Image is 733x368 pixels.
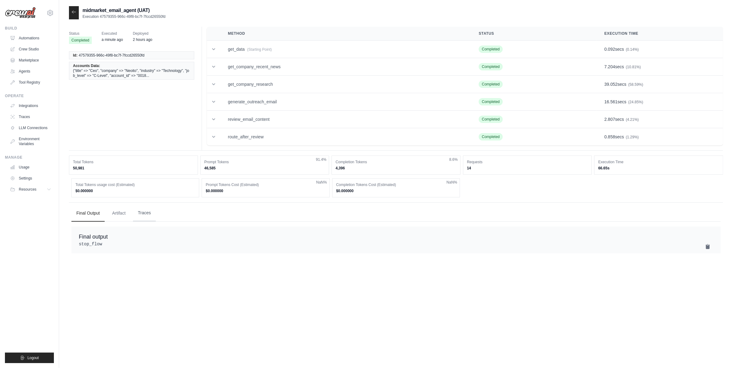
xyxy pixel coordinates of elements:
[604,99,618,104] span: 16.561
[7,101,54,111] a: Integrations
[83,7,166,14] h2: midmarket_email_agent (UAT)
[133,38,152,42] time: August 26, 2025 at 12:16 PDT
[206,182,325,187] dt: Prompt Tokens Cost (Estimated)
[597,111,723,128] td: secs
[220,27,471,41] th: Method
[604,134,615,139] span: 0.858
[133,30,152,37] span: Deployed
[206,188,325,193] dd: $0.000000
[604,64,615,69] span: 7.204
[204,160,325,164] dt: Prompt Tokens
[7,66,54,76] a: Agents
[316,180,327,185] span: NaN%
[479,116,503,123] span: Completed
[79,53,145,58] span: 47579355-966c-49f8-bc7f-7fccd26550fd
[597,128,723,146] td: secs
[247,47,272,52] span: (Starting Point)
[75,182,195,187] dt: Total Tokens usage cost (Estimated)
[471,27,597,41] th: Status
[597,58,723,76] td: secs
[7,123,54,133] a: LLM Connections
[102,30,123,37] span: Executed
[220,128,471,146] td: route_after_review
[107,205,131,222] button: Artifact
[597,76,723,93] td: secs
[604,47,615,52] span: 0.092
[597,93,723,111] td: secs
[79,234,108,240] span: Final output
[133,205,156,221] button: Traces
[626,47,639,52] span: (0.14%)
[336,188,456,193] dd: $0.000000
[336,160,457,164] dt: Completion Tokens
[336,182,456,187] dt: Completion Tokens Cost (Estimated)
[626,65,641,69] span: (10.81%)
[336,166,457,171] dd: 4,396
[479,98,503,105] span: Completed
[628,100,643,104] span: (24.85%)
[604,117,615,122] span: 2.807
[628,82,643,87] span: (58.59%)
[597,41,723,58] td: secs
[220,111,471,128] td: review_email_content
[73,160,194,164] dt: Total Tokens
[7,134,54,149] a: Environment Variables
[598,160,719,164] dt: Execution Time
[5,7,36,19] img: Logo
[73,53,78,58] span: Id:
[220,58,471,76] td: get_company_recent_news
[69,30,92,37] span: Status
[83,14,166,19] p: Execution 47579355-966c-49f8-bc7f-7fccd26550fd
[7,173,54,183] a: Settings
[626,135,639,139] span: (1.29%)
[597,27,723,41] th: Execution Time
[604,82,618,87] span: 39.052
[467,160,588,164] dt: Requests
[220,76,471,93] td: get_company_research
[479,63,503,70] span: Completed
[7,77,54,87] a: Tool Registry
[71,205,105,222] button: Final Output
[73,63,100,68] span: Accounts Data:
[73,166,194,171] dd: 50,981
[220,93,471,111] td: generate_outreach_email
[598,166,719,171] dd: 66.65s
[7,33,54,43] a: Automations
[75,188,195,193] dd: $0.000000
[7,44,54,54] a: Crew Studio
[204,166,325,171] dd: 46,585
[19,187,36,192] span: Resources
[7,162,54,172] a: Usage
[5,93,54,98] div: Operate
[7,55,54,65] a: Marketplace
[449,157,457,162] span: 8.6%
[479,81,503,88] span: Completed
[102,38,123,42] time: August 26, 2025 at 13:52 PDT
[73,68,190,78] span: {"title" => "Ceo", "company" => "Neoito", "industry" => "Technology", "job_level" => "C-Level", "...
[447,180,457,185] span: NaN%
[7,112,54,122] a: Traces
[5,26,54,31] div: Build
[479,133,503,140] span: Completed
[5,155,54,160] div: Manage
[220,41,471,58] td: get_data
[7,184,54,194] button: Resources
[479,46,503,53] span: Completed
[69,37,92,44] span: Completed
[79,241,713,247] pre: stop_flow
[316,157,326,162] span: 91.4%
[27,355,39,360] span: Logout
[5,353,54,363] button: Logout
[702,338,733,368] iframe: Chat Widget
[467,166,588,171] dd: 14
[626,117,639,122] span: (4.21%)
